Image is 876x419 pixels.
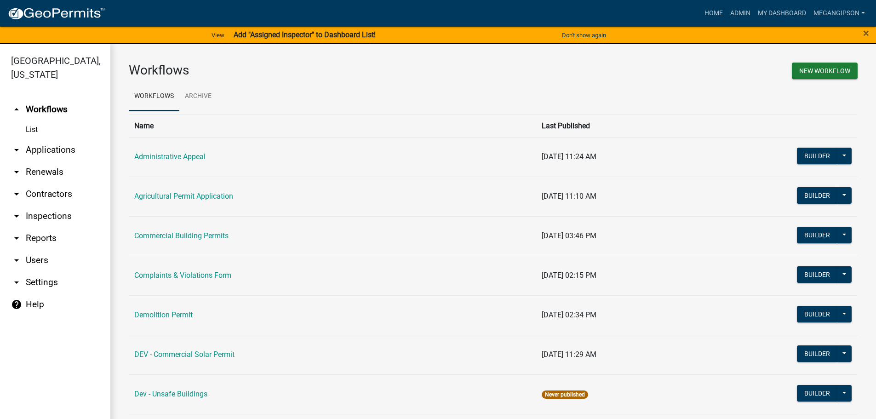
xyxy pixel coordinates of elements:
span: [DATE] 03:46 PM [542,231,596,240]
i: arrow_drop_up [11,104,22,115]
button: Builder [797,148,837,164]
i: arrow_drop_down [11,211,22,222]
th: Last Published [536,115,696,137]
button: Close [863,28,869,39]
span: Never published [542,390,588,399]
a: My Dashboard [754,5,810,22]
i: arrow_drop_down [11,255,22,266]
a: megangipson [810,5,869,22]
h3: Workflows [129,63,487,78]
a: DEV - Commercial Solar Permit [134,350,235,359]
span: [DATE] 02:34 PM [542,310,596,319]
span: [DATE] 11:10 AM [542,192,596,201]
th: Name [129,115,536,137]
button: Builder [797,187,837,204]
a: Demolition Permit [134,310,193,319]
span: [DATE] 11:29 AM [542,350,596,359]
a: Agricultural Permit Application [134,192,233,201]
a: Dev - Unsafe Buildings [134,390,207,398]
i: help [11,299,22,310]
a: Home [701,5,727,22]
a: Administrative Appeal [134,152,206,161]
i: arrow_drop_down [11,277,22,288]
button: Builder [797,227,837,243]
a: Complaints & Violations Form [134,271,231,280]
a: Admin [727,5,754,22]
a: Commercial Building Permits [134,231,229,240]
i: arrow_drop_down [11,144,22,155]
span: × [863,27,869,40]
a: Archive [179,82,217,111]
span: [DATE] 11:24 AM [542,152,596,161]
button: Don't show again [558,28,610,43]
strong: Add "Assigned Inspector" to Dashboard List! [234,30,376,39]
span: [DATE] 02:15 PM [542,271,596,280]
a: View [208,28,228,43]
i: arrow_drop_down [11,166,22,178]
button: New Workflow [792,63,858,79]
button: Builder [797,345,837,362]
button: Builder [797,306,837,322]
i: arrow_drop_down [11,233,22,244]
a: Workflows [129,82,179,111]
button: Builder [797,385,837,402]
i: arrow_drop_down [11,189,22,200]
button: Builder [797,266,837,283]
